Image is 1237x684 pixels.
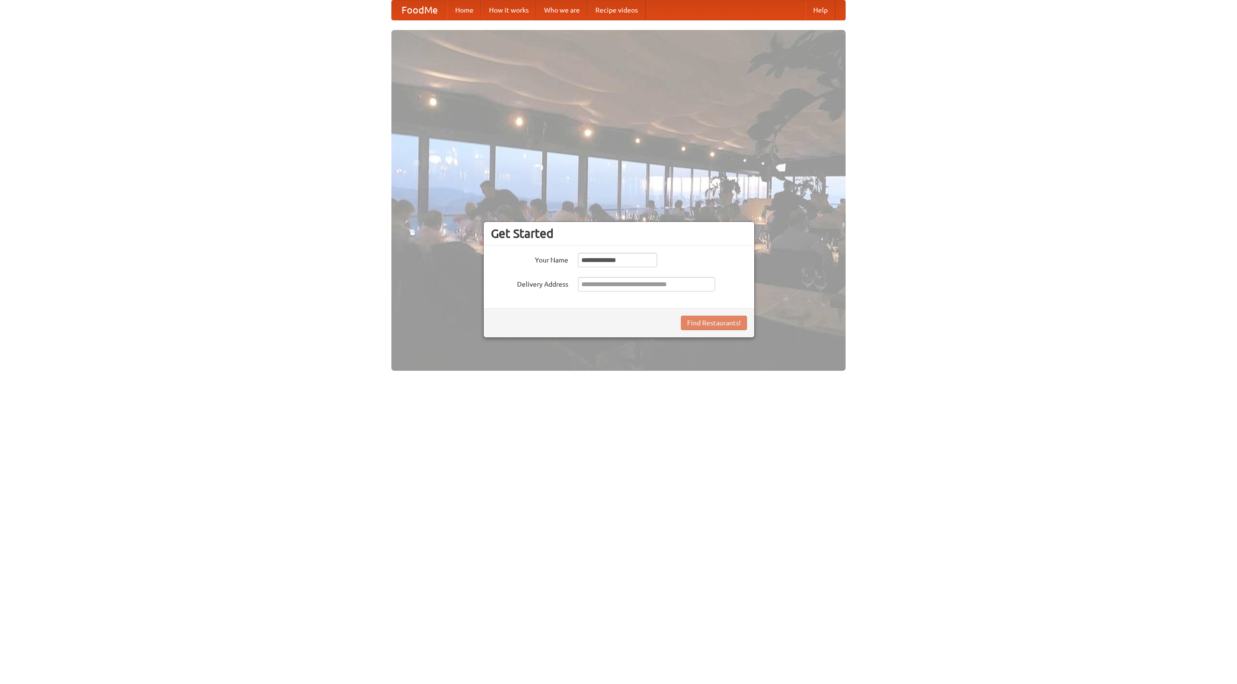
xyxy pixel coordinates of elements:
a: Recipe videos [588,0,646,20]
label: Your Name [491,253,568,265]
a: Help [805,0,835,20]
a: Home [447,0,481,20]
h3: Get Started [491,226,747,241]
a: How it works [481,0,536,20]
button: Find Restaurants! [681,316,747,330]
a: Who we are [536,0,588,20]
a: FoodMe [392,0,447,20]
label: Delivery Address [491,277,568,289]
